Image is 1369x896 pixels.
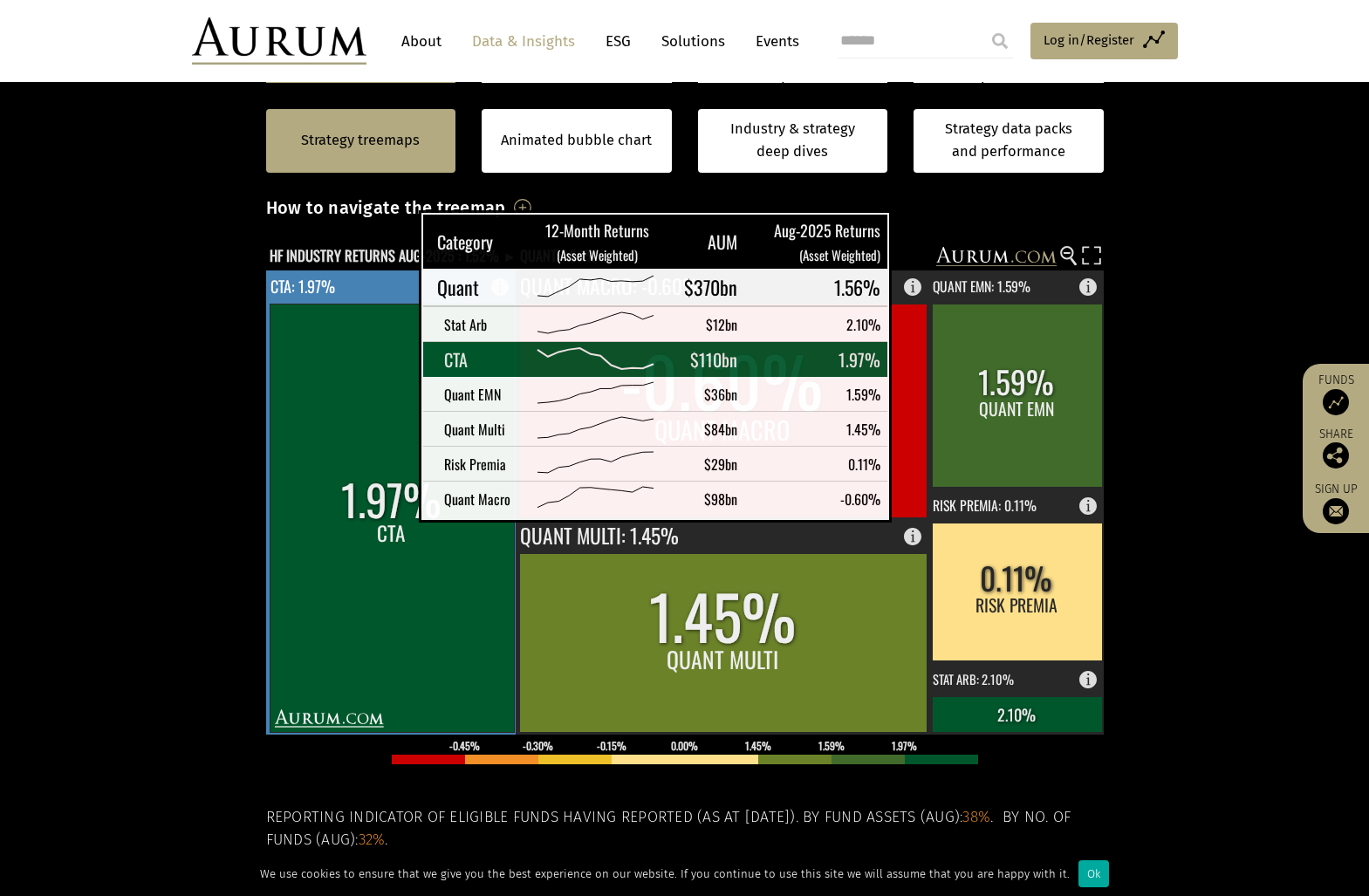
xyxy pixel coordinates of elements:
a: Animated bubble chart [501,129,652,152]
a: Events [747,25,799,58]
a: Sign up [1311,482,1360,524]
a: Strategy data packs and performance [914,109,1104,173]
a: Data & Insights [463,25,584,58]
a: Strategy treemaps [301,129,420,152]
div: Ok [1078,860,1109,887]
a: Industry & strategy deep dives [698,109,888,173]
a: About [393,25,450,58]
h5: Reporting indicator of eligible funds having reported (as at [DATE]). By fund assets (Aug): . By ... [266,806,1104,852]
img: Sign up to our newsletter [1323,498,1349,524]
a: Log in/Register [1030,23,1178,59]
span: Log in/Register [1044,30,1134,51]
img: Access Funds [1323,389,1349,415]
a: Solutions [653,25,734,58]
img: Aurum [192,17,366,65]
a: Funds [1311,373,1360,415]
h3: How to navigate the treemap [266,193,506,222]
input: Submit [982,24,1017,58]
span: 38% [962,808,990,826]
span: 32% [359,831,386,849]
a: ESG [597,25,640,58]
div: Share [1311,428,1360,469]
img: Share this post [1323,442,1349,469]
